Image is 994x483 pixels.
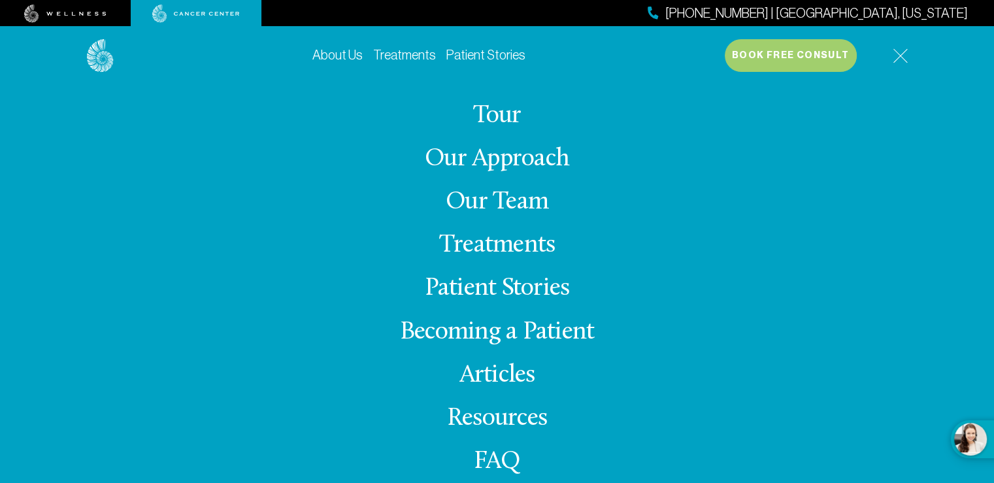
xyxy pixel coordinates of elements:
[725,39,857,72] button: Book Free Consult
[152,5,240,23] img: cancer center
[24,5,107,23] img: wellness
[459,363,535,388] a: Articles
[447,406,547,431] a: Resources
[87,39,114,73] img: logo
[312,48,363,62] a: About Us
[893,48,908,63] img: icon-hamburger
[425,146,569,172] a: Our Approach
[446,190,548,215] a: Our Team
[425,276,570,301] a: Patient Stories
[473,103,522,129] a: Tour
[439,233,555,258] a: Treatments
[446,48,525,62] a: Patient Stories
[373,48,436,62] a: Treatments
[474,449,521,475] a: FAQ
[665,4,968,23] span: [PHONE_NUMBER] | [GEOGRAPHIC_DATA], [US_STATE]
[648,4,968,23] a: [PHONE_NUMBER] | [GEOGRAPHIC_DATA], [US_STATE]
[400,320,594,345] a: Becoming a Patient
[450,60,544,86] a: About Us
